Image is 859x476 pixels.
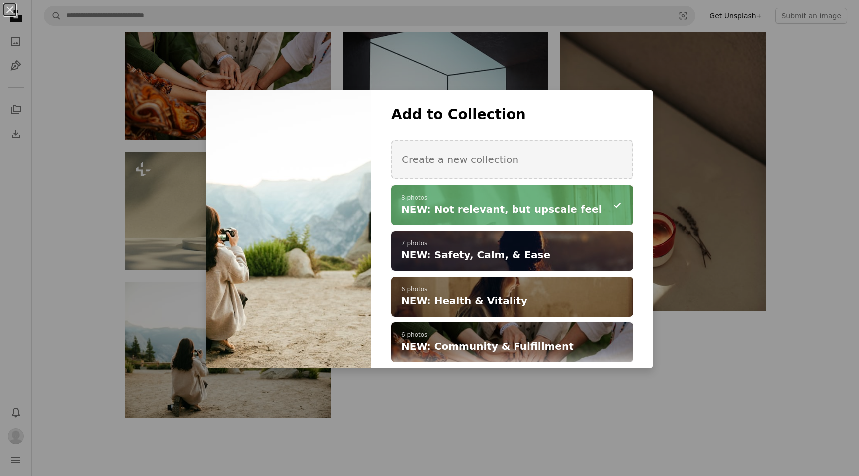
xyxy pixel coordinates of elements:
[401,331,623,339] p: 6 photos
[401,294,527,308] span: NEW: Health & Vitality
[401,202,602,216] span: NEW: Not relevant, but upscale feel
[401,240,623,248] p: 7 photos
[391,277,633,317] button: 6 photosNEW: Health & Vitality
[401,194,623,202] p: 8 photos
[391,106,633,124] h3: Add to Collection
[391,322,633,362] button: 6 photosNEW: Community & Fulfillment
[401,248,550,262] span: NEW: Safety, Calm, & Ease
[401,286,623,294] p: 6 photos
[391,185,633,225] button: 8 photosNEW: Not relevant, but upscale feel
[401,339,574,353] span: NEW: Community & Fulfillment
[391,231,633,271] button: 7 photosNEW: Safety, Calm, & Ease
[391,140,633,179] button: Create a new collection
